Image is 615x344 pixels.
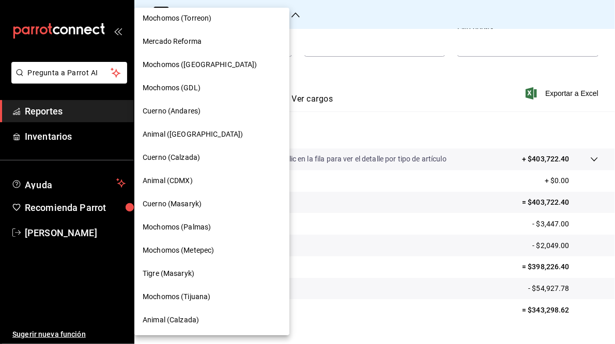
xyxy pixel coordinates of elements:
[143,245,214,256] span: Mochomos (Metepec)
[134,285,289,308] div: Mochomos (Tijuana)
[143,83,201,93] span: Mochomos (GDL)
[134,239,289,262] div: Mochomos (Metepec)
[134,7,289,30] div: Mochomos (Torreon)
[134,53,289,76] div: Mochomos ([GEOGRAPHIC_DATA])
[134,192,289,216] div: Cuerno (Masaryk)
[134,308,289,332] div: Animal (Calzada)
[143,268,194,279] span: Tigre (Masaryk)
[134,146,289,169] div: Cuerno (Calzada)
[134,262,289,285] div: Tigre (Masaryk)
[143,59,257,70] span: Mochomos ([GEOGRAPHIC_DATA])
[134,216,289,239] div: Mochomos (Palmas)
[143,13,211,24] span: Mochomos (Torreon)
[143,291,210,302] span: Mochomos (Tijuana)
[143,152,200,163] span: Cuerno (Calzada)
[143,36,202,47] span: Mercado Reforma
[134,76,289,100] div: Mochomos (GDL)
[143,315,199,325] span: Animal (Calzada)
[143,129,243,140] span: Animal ([GEOGRAPHIC_DATA])
[134,123,289,146] div: Animal ([GEOGRAPHIC_DATA])
[134,30,289,53] div: Mercado Reforma
[143,175,193,186] span: Animal (CDMX)
[134,100,289,123] div: Cuerno (Andares)
[143,222,211,233] span: Mochomos (Palmas)
[143,199,202,209] span: Cuerno (Masaryk)
[134,169,289,192] div: Animal (CDMX)
[143,106,201,117] span: Cuerno (Andares)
